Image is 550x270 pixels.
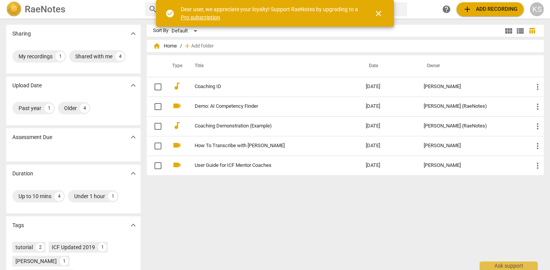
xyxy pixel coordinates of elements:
[195,163,338,168] a: User Guide for ICF Mentor Coaches
[480,262,538,270] div: Ask support
[80,104,89,113] div: 4
[127,131,139,143] button: Show more
[442,5,451,14] span: help
[418,55,527,77] th: Owner
[533,122,542,131] span: more_vert
[54,192,64,201] div: 4
[424,143,521,149] div: [PERSON_NAME]
[172,160,182,170] span: videocam
[12,133,52,141] p: Assessment Due
[6,2,22,17] img: Logo
[129,132,138,142] span: expand_more
[19,192,51,200] div: Up to 10 mins
[19,104,41,112] div: Past year
[19,53,53,60] div: My recordings
[533,82,542,92] span: more_vert
[165,9,175,18] span: check_circle
[44,104,54,113] div: 1
[12,221,24,229] p: Tags
[360,77,418,97] td: [DATE]
[172,82,182,91] span: audiotrack
[153,42,177,50] span: Home
[530,2,544,16] button: KS
[528,27,536,34] span: table_chart
[52,243,95,251] div: ICF Updated 2019
[181,14,220,20] a: Pro subscription
[171,25,200,37] div: Default
[166,55,185,77] th: Type
[127,28,139,39] button: Show more
[457,2,524,16] button: Upload
[172,101,182,110] span: videocam
[15,257,57,265] div: [PERSON_NAME]
[75,53,112,60] div: Shared with me
[127,80,139,91] button: Show more
[36,243,44,251] div: 2
[98,243,107,251] div: 1
[424,104,521,109] div: [PERSON_NAME] (RaeNotes)
[15,243,33,251] div: tutorial
[514,25,526,37] button: List view
[56,52,65,61] div: 1
[374,9,383,18] span: close
[108,192,117,201] div: 1
[129,169,138,178] span: expand_more
[360,97,418,116] td: [DATE]
[12,30,31,38] p: Sharing
[504,26,513,36] span: view_module
[516,26,525,36] span: view_list
[195,84,338,90] a: Coaching ID
[533,102,542,111] span: more_vert
[172,121,182,130] span: audiotrack
[195,123,338,129] a: Coaching Demonstration (Example)
[129,221,138,230] span: expand_more
[60,257,68,265] div: 1
[440,2,453,16] a: Help
[181,5,360,21] div: Dear user, we appreciate your loyalty! Support RaeNotes by upgrading to a
[195,104,338,109] a: Demo: AI Competency Finder
[148,5,158,14] span: search
[191,43,214,49] span: Add folder
[463,5,472,14] span: add
[180,43,182,49] span: /
[533,161,542,170] span: more_vert
[463,5,518,14] span: Add recording
[127,219,139,231] button: Show more
[183,42,191,50] span: add
[424,84,521,90] div: [PERSON_NAME]
[129,81,138,90] span: expand_more
[12,82,42,90] p: Upload Date
[526,25,538,37] button: Table view
[6,2,139,17] a: LogoRaeNotes
[360,55,418,77] th: Date
[360,116,418,136] td: [DATE]
[533,141,542,151] span: more_vert
[12,170,33,178] p: Duration
[64,104,77,112] div: Older
[115,52,125,61] div: 4
[127,168,139,179] button: Show more
[360,136,418,156] td: [DATE]
[369,4,388,23] button: Close
[360,156,418,175] td: [DATE]
[25,4,65,15] h2: RaeNotes
[424,123,521,129] div: [PERSON_NAME] (RaeNotes)
[129,29,138,38] span: expand_more
[74,192,105,200] div: Under 1 hour
[185,55,360,77] th: Title
[153,42,161,50] span: home
[195,143,338,149] a: How To Transcribe with [PERSON_NAME]
[172,141,182,150] span: videocam
[424,163,521,168] div: [PERSON_NAME]
[503,25,514,37] button: Tile view
[153,28,168,34] div: Sort By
